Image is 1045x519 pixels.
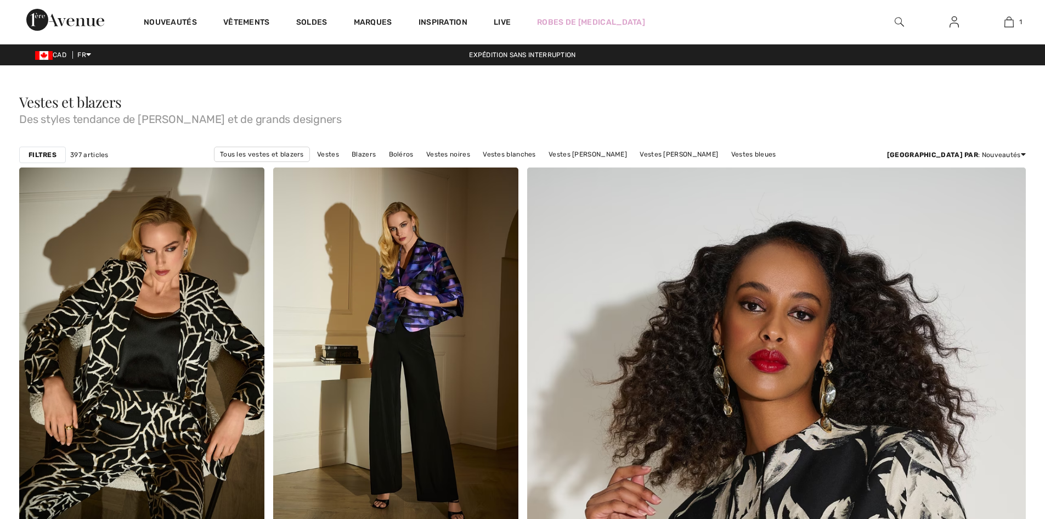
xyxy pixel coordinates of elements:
a: 1 [982,15,1036,29]
span: Des styles tendance de [PERSON_NAME] et de grands designers [19,109,1026,125]
a: Nouveautés [144,18,197,29]
img: Mes infos [950,15,959,29]
img: recherche [895,15,904,29]
a: Blazers [346,147,381,161]
a: Vêtements [223,18,270,29]
span: Inspiration [419,18,467,29]
span: FR [77,51,91,59]
a: Vestes [312,147,344,161]
a: Robes de [MEDICAL_DATA] [537,16,645,28]
a: Marques [354,18,392,29]
a: Vestes noires [421,147,476,161]
a: Live [494,16,511,28]
a: Vestes [PERSON_NAME] [543,147,632,161]
span: Vestes et blazers [19,92,122,111]
a: Vestes bleues [726,147,782,161]
a: Tous les vestes et blazers [214,147,310,162]
div: : Nouveautés [887,150,1026,160]
a: Soldes [296,18,327,29]
img: 1ère Avenue [26,9,104,31]
a: Vestes [PERSON_NAME] [634,147,724,161]
strong: Filtres [29,150,57,160]
a: Vestes blanches [477,147,541,161]
a: Boléros [383,147,419,161]
iframe: Ouvre un widget dans lequel vous pouvez trouver plus d’informations [975,437,1034,464]
a: Se connecter [941,15,968,29]
img: Canadian Dollar [35,51,53,60]
span: CAD [35,51,71,59]
span: 1 [1019,17,1022,27]
strong: [GEOGRAPHIC_DATA] par [887,151,978,159]
img: Mon panier [1004,15,1014,29]
span: 397 articles [70,150,109,160]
